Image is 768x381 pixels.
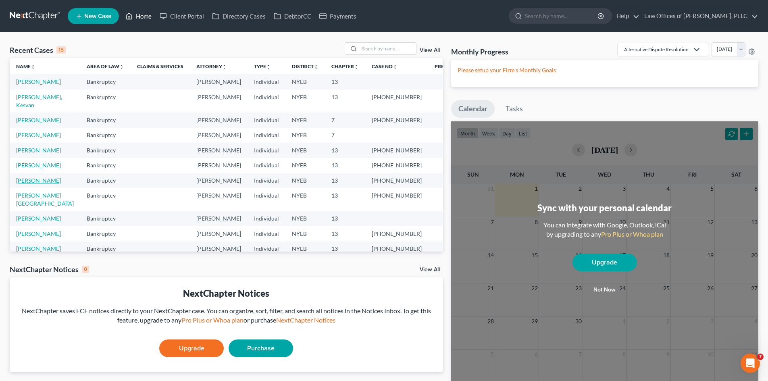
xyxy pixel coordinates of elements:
a: [PERSON_NAME] [16,245,61,252]
td: [PHONE_NUMBER] [365,242,428,256]
td: 13 [325,90,365,112]
i: unfold_more [31,65,35,69]
a: [PERSON_NAME] [16,177,61,184]
a: [PERSON_NAME], Kesvan [16,94,62,108]
th: Claims & Services [131,58,190,74]
td: [PERSON_NAME] [190,74,248,89]
a: NextChapter Notices [276,316,335,324]
a: Upgrade [572,254,637,271]
a: [PERSON_NAME] [16,162,61,169]
a: [PERSON_NAME] [16,230,61,237]
td: Bankruptcy [80,74,131,89]
td: 13 [325,242,365,256]
a: Nameunfold_more [16,63,35,69]
a: Typeunfold_more [254,63,271,69]
h3: Monthly Progress [451,47,508,56]
a: Tasks [498,100,530,118]
input: Search by name... [360,43,416,54]
td: NYEB [285,188,325,211]
a: Case Nounfold_more [372,63,398,69]
a: Home [121,9,156,23]
a: Districtunfold_more [292,63,318,69]
a: View All [420,48,440,53]
td: Bankruptcy [80,112,131,127]
td: [PHONE_NUMBER] [365,112,428,127]
a: Law Offices of [PERSON_NAME], PLLC [640,9,758,23]
div: NextChapter Notices [16,287,437,300]
a: Upgrade [159,339,224,357]
a: Prefixunfold_more [435,63,457,69]
iframe: Intercom live chat [741,354,760,373]
td: [PERSON_NAME] [190,188,248,211]
a: Help [612,9,639,23]
a: Calendar [451,100,495,118]
td: Bankruptcy [80,226,131,241]
a: DebtorCC [270,9,315,23]
div: NextChapter saves ECF notices directly to your NextChapter case. You can organize, sort, filter, ... [16,306,437,325]
td: Individual [248,128,285,143]
td: NYEB [285,143,325,158]
td: Individual [248,173,285,188]
div: 15 [56,46,66,54]
td: 7 [325,112,365,127]
td: 13 [325,158,365,173]
a: Purchase [229,339,293,357]
td: [PERSON_NAME] [190,90,248,112]
td: NYEB [285,90,325,112]
div: Recent Cases [10,45,66,55]
a: [PERSON_NAME][GEOGRAPHIC_DATA] [16,192,74,207]
td: [PHONE_NUMBER] [365,188,428,211]
td: [PHONE_NUMBER] [365,173,428,188]
td: [PERSON_NAME] [190,226,248,241]
div: You can integrate with Google, Outlook, iCal by upgrading to any [540,221,669,239]
i: unfold_more [266,65,271,69]
a: Client Portal [156,9,208,23]
span: New Case [84,13,111,19]
td: Individual [248,112,285,127]
td: [PERSON_NAME] [190,158,248,173]
td: 13 [325,173,365,188]
td: Individual [248,188,285,211]
td: Individual [248,158,285,173]
td: NYEB [285,226,325,241]
a: Pro Plus or Whoa plan [181,316,244,324]
td: NYEB [285,158,325,173]
div: NextChapter Notices [10,264,89,274]
td: 13 [325,211,365,226]
input: Search by name... [525,8,599,23]
i: unfold_more [314,65,318,69]
div: 0 [82,266,89,273]
td: 13 [325,143,365,158]
a: Area of Lawunfold_more [87,63,124,69]
p: Please setup your Firm's Monthly Goals [458,66,752,74]
td: NYEB [285,242,325,256]
td: [PHONE_NUMBER] [365,143,428,158]
div: Sync with your personal calendar [537,202,672,214]
td: Individual [248,242,285,256]
a: [PERSON_NAME] [16,117,61,123]
td: Bankruptcy [80,211,131,226]
td: 13 [325,188,365,211]
td: Bankruptcy [80,173,131,188]
td: [PERSON_NAME] [190,211,248,226]
div: Alternative Dispute Resolution [624,46,689,53]
td: Bankruptcy [80,188,131,211]
td: [PHONE_NUMBER] [365,90,428,112]
a: Directory Cases [208,9,270,23]
td: NYEB [285,74,325,89]
td: NYEB [285,112,325,127]
td: [PHONE_NUMBER] [365,158,428,173]
a: Chapterunfold_more [331,63,359,69]
a: View All [420,267,440,273]
td: [PERSON_NAME] [190,112,248,127]
td: NYEB [285,128,325,143]
td: NYEB [285,173,325,188]
td: Individual [248,90,285,112]
td: 13 [325,226,365,241]
td: Bankruptcy [80,242,131,256]
td: Individual [248,226,285,241]
td: Bankruptcy [80,128,131,143]
td: Bankruptcy [80,90,131,112]
td: Bankruptcy [80,158,131,173]
a: Attorneyunfold_more [196,63,227,69]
